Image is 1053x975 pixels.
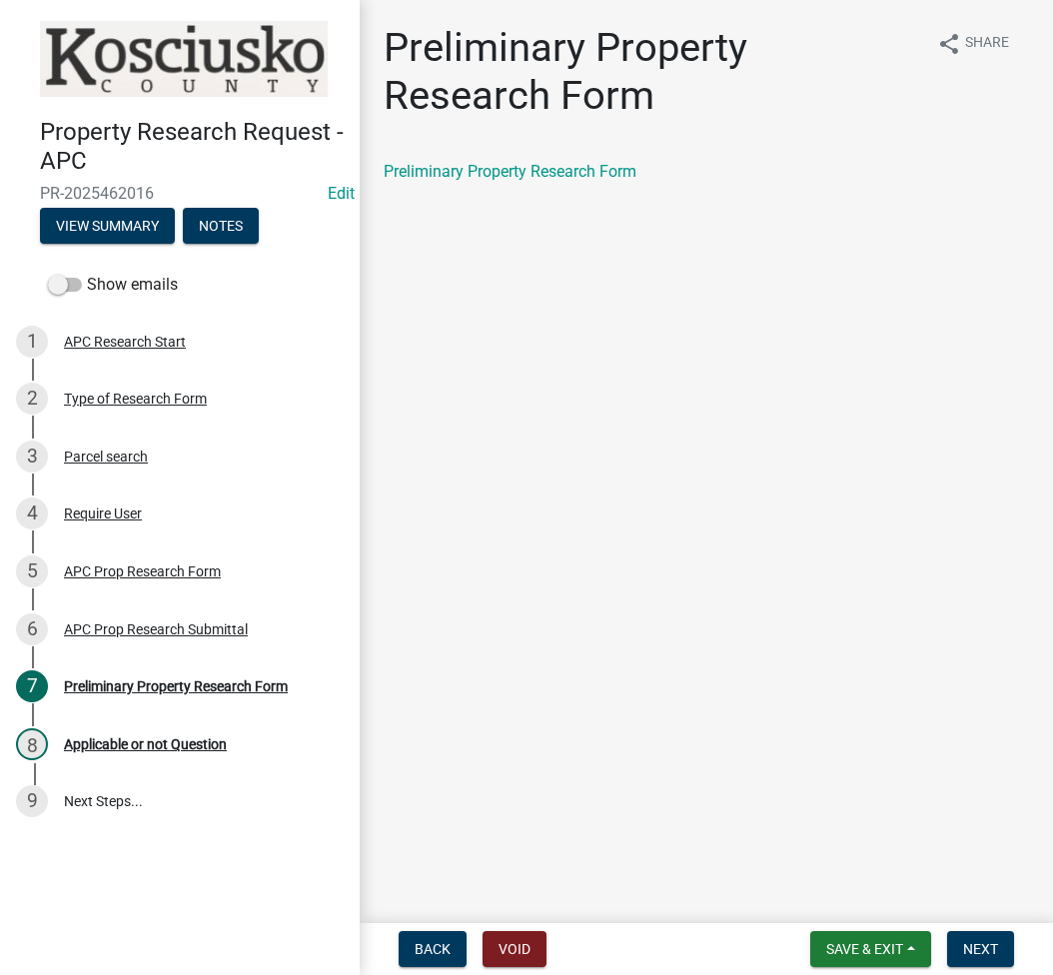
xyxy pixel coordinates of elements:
[826,941,903,957] span: Save & Exit
[384,162,636,181] a: Preliminary Property Research Form
[64,335,186,349] div: APC Research Start
[64,622,248,636] div: APC Prop Research Submittal
[64,506,142,520] div: Require User
[483,931,546,967] button: Void
[399,931,467,967] button: Back
[40,219,175,235] wm-modal-confirm: Summary
[64,737,227,751] div: Applicable or not Question
[16,441,48,473] div: 3
[328,184,355,203] wm-modal-confirm: Edit Application Number
[16,728,48,760] div: 8
[16,555,48,587] div: 5
[937,32,961,56] i: share
[48,273,178,297] label: Show emails
[40,184,320,203] span: PR-2025462016
[328,184,355,203] a: Edit
[810,931,931,967] button: Save & Exit
[40,21,328,97] img: Kosciusko County, Indiana
[183,208,259,244] button: Notes
[16,785,48,817] div: 9
[16,670,48,702] div: 7
[64,679,288,693] div: Preliminary Property Research Form
[64,392,207,406] div: Type of Research Form
[16,326,48,358] div: 1
[40,208,175,244] button: View Summary
[921,24,1025,63] button: shareShare
[183,219,259,235] wm-modal-confirm: Notes
[965,32,1009,56] span: Share
[963,941,998,957] span: Next
[16,383,48,415] div: 2
[64,564,221,578] div: APC Prop Research Form
[40,118,344,176] h4: Property Research Request - APC
[415,941,451,957] span: Back
[16,613,48,645] div: 6
[947,931,1014,967] button: Next
[16,497,48,529] div: 4
[384,24,921,120] h1: Preliminary Property Research Form
[64,450,148,464] div: Parcel search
